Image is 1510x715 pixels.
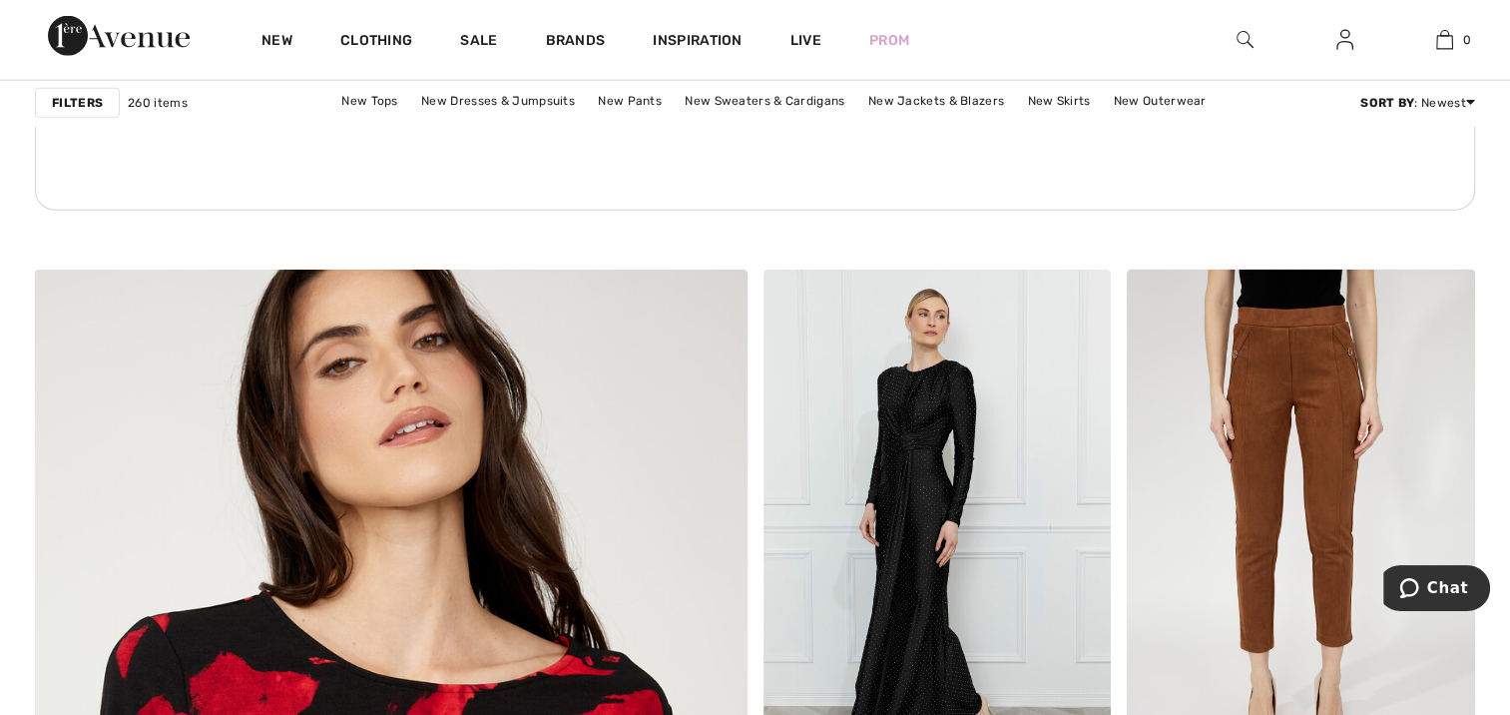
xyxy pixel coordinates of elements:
[460,32,497,53] a: Sale
[546,32,606,53] a: Brands
[411,88,585,114] a: New Dresses & Jumpsuits
[128,94,188,112] span: 260 items
[588,88,672,114] a: New Pants
[929,116,998,128] a: Privacy Policy
[858,88,1014,114] a: New Jackets & Blazers
[261,32,292,53] a: New
[869,30,909,51] a: Prom
[653,32,742,53] span: Inspiration
[1336,28,1353,52] img: My Info
[1360,94,1475,112] div: : Newest
[1436,28,1453,52] img: My Bag
[331,88,407,114] a: New Tops
[1383,565,1490,615] iframe: Opens a widget where you can chat to one of our agents
[1320,28,1369,53] a: Sign In
[1463,31,1471,49] span: 0
[1104,88,1217,114] a: New Outerwear
[340,32,412,53] a: Clothing
[1017,88,1100,114] a: New Skirts
[1237,28,1254,52] img: search the website
[675,88,854,114] a: New Sweaters & Cardigans
[1395,28,1493,52] a: 0
[48,16,190,56] img: 1ère Avenue
[1360,96,1414,110] strong: Sort By
[52,94,103,112] strong: Filters
[790,30,821,51] a: Live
